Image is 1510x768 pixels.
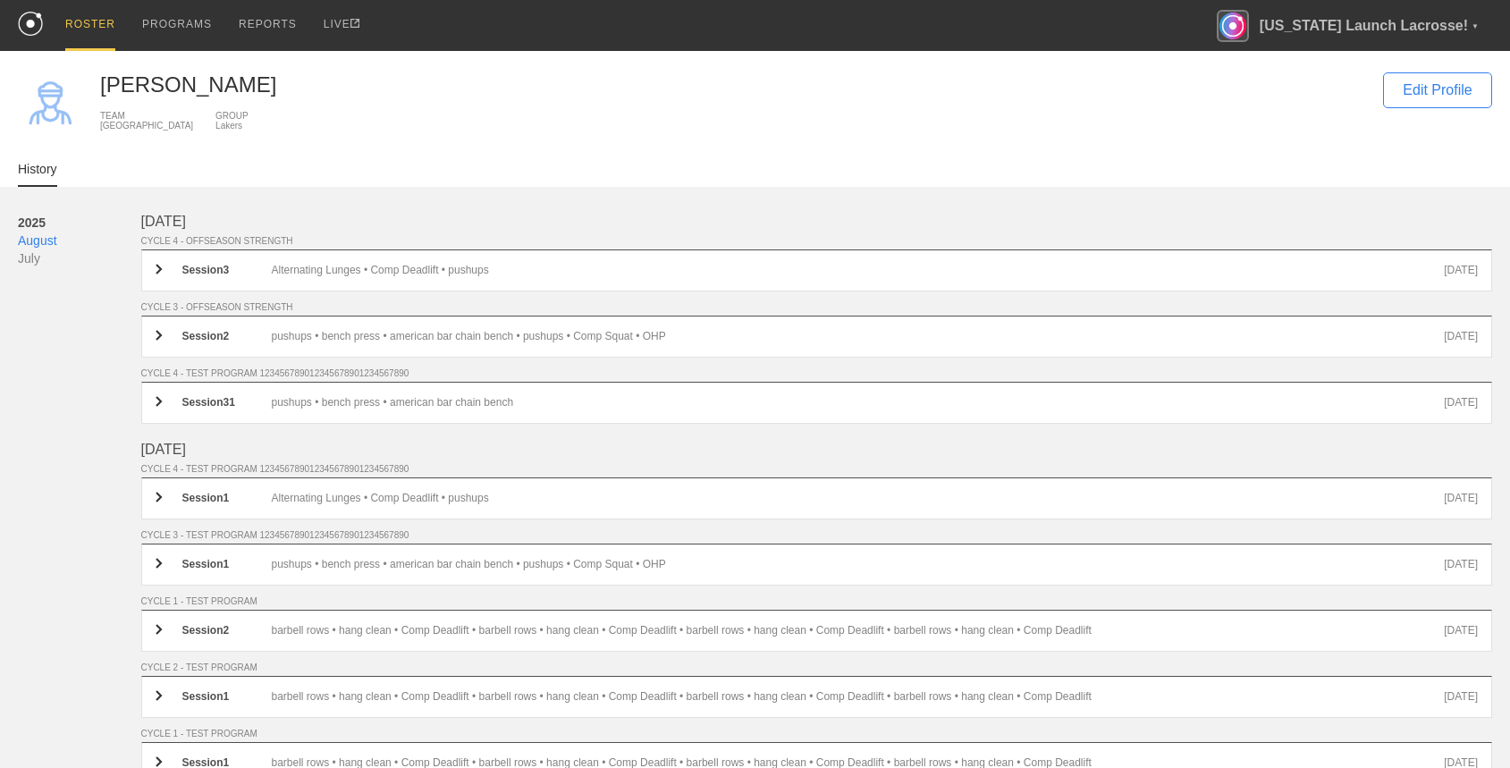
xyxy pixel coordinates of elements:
[1444,396,1478,409] div: [DATE]
[156,558,163,569] img: carrot_right.png
[141,236,1493,246] div: CYCLE 4 - OFFSEASON STRENGTH
[141,464,1493,474] div: CYCLE 4 - TEST PROGRAM 123456789012345678901234567890
[182,690,272,704] div: Session 1
[18,214,141,232] div: 2025
[156,396,163,407] img: carrot_right.png
[141,596,1493,606] div: CYCLE 1 - TEST PROGRAM
[156,330,163,341] img: carrot_right.png
[156,756,163,767] img: carrot_right.png
[272,396,1445,409] div: pushups • bench press • american bar chain bench
[1444,264,1478,277] div: [DATE]
[141,663,1493,672] div: CYCLE 2 - TEST PROGRAM
[182,624,272,637] div: Session 2
[100,111,193,121] div: TEAM
[141,368,1493,378] div: CYCLE 4 - TEST PROGRAM 123456789012345678901234567890
[18,249,141,267] div: July
[182,558,272,571] div: Session 1
[272,690,1445,704] div: barbell rows • hang clean • Comp Deadlift • barbell rows • hang clean • Comp Deadlift • barbell r...
[215,121,249,131] div: Lakers
[272,558,1445,571] div: pushups • bench press • american bar chain bench • pushups • Comp Squat • OHP
[1472,20,1479,34] div: ▼
[272,264,1445,277] div: Alternating Lunges • Comp Deadlift • pushups
[100,121,193,131] div: [GEOGRAPHIC_DATA]
[215,111,249,121] div: GROUP
[1444,492,1478,505] div: [DATE]
[18,162,57,187] a: History
[141,729,1493,738] div: CYCLE 1 - TEST PROGRAM
[156,624,163,635] img: carrot_right.png
[182,396,272,409] div: Session 31
[272,330,1445,343] div: pushups • bench press • american bar chain bench • pushups • Comp Squat • OHP
[156,690,163,701] img: carrot_right.png
[141,530,1493,540] div: CYCLE 3 - TEST PROGRAM 123456789012345678901234567890
[18,232,141,249] div: August
[1444,330,1478,343] div: [DATE]
[1188,561,1510,768] iframe: Chat Widget
[272,492,1445,505] div: Alternating Lunges • Comp Deadlift • pushups
[1217,10,1249,42] img: Florida Launch Lacrosse!
[182,264,272,277] div: Session 3
[182,330,272,343] div: Session 2
[1383,72,1492,108] div: Edit Profile
[156,492,163,502] img: carrot_right.png
[18,12,43,36] img: logo
[141,214,1493,230] div: [DATE]
[141,302,1493,312] div: CYCLE 3 - OFFSEASON STRENGTH
[1444,558,1478,571] div: [DATE]
[156,264,163,274] img: carrot_right.png
[272,624,1445,637] div: barbell rows • hang clean • Comp Deadlift • barbell rows • hang clean • Comp Deadlift • barbell r...
[100,72,1365,97] div: [PERSON_NAME]
[141,442,1493,458] div: [DATE]
[182,492,272,505] div: Session 1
